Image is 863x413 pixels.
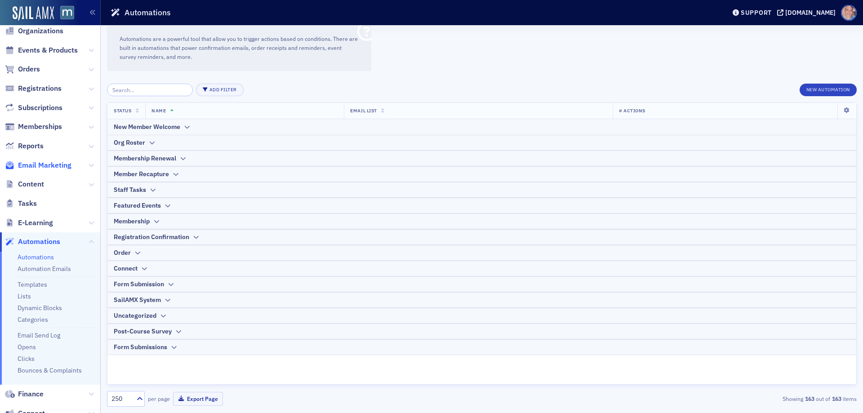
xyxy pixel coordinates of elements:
[114,185,146,195] div: Staff Tasks
[18,304,62,312] a: Dynamic Blocks
[114,232,189,242] div: Registration Confirmation
[114,295,161,305] div: SailAMX System
[18,355,35,363] a: Clicks
[18,141,44,151] span: Reports
[785,9,836,17] div: [DOMAIN_NAME]
[18,179,44,189] span: Content
[151,107,166,114] span: Name
[18,292,31,300] a: Lists
[803,395,816,403] strong: 163
[111,394,131,404] div: 250
[114,264,138,273] div: Connect
[18,389,44,399] span: Finance
[114,248,131,258] div: Order
[741,9,772,17] div: Support
[18,45,78,55] span: Events & Products
[800,84,857,96] button: New Automation
[5,389,44,399] a: Finance
[830,395,843,403] strong: 163
[114,107,131,114] span: Status
[196,84,244,96] button: Add Filter
[114,122,180,132] div: New Member Welcome
[5,141,44,151] a: Reports
[613,395,857,403] div: Showing out of items
[125,7,171,18] h1: Automations
[18,218,53,228] span: E-Learning
[5,160,71,170] a: Email Marketing
[5,122,62,132] a: Memberships
[5,84,62,93] a: Registrations
[18,315,48,324] a: Categories
[114,342,167,352] div: Form Submissions
[148,395,170,403] label: per page
[18,26,63,36] span: Organizations
[114,138,145,147] div: Org Roster
[350,107,377,114] span: Email List
[114,280,164,289] div: Form Submission
[114,201,161,210] div: Featured Events
[60,6,74,20] img: SailAMX
[18,84,62,93] span: Registrations
[114,311,156,320] div: Uncategorized
[107,84,193,96] input: Search…
[18,64,40,74] span: Orders
[18,331,60,339] a: Email Send Log
[18,253,54,261] a: Automations
[173,392,223,406] button: Export Page
[114,217,150,226] div: Membership
[619,107,645,114] span: # Actions
[114,154,176,163] div: Membership Renewal
[120,35,359,62] p: Automations are a powerful tool that allow you to trigger actions based on conditions. There are ...
[18,343,36,351] a: Opens
[800,85,857,93] a: New Automation
[18,160,71,170] span: Email Marketing
[18,103,62,113] span: Subscriptions
[18,199,37,209] span: Tasks
[5,218,53,228] a: E-Learning
[18,265,71,273] a: Automation Emails
[5,103,62,113] a: Subscriptions
[18,237,60,247] span: Automations
[5,64,40,74] a: Orders
[5,237,60,247] a: Automations
[5,26,63,36] a: Organizations
[114,327,172,336] div: Post-Course Survey
[18,280,47,289] a: Templates
[5,179,44,189] a: Content
[5,199,37,209] a: Tasks
[54,6,74,21] a: View Homepage
[18,366,82,374] a: Bounces & Complaints
[5,45,78,55] a: Events & Products
[777,9,839,16] button: [DOMAIN_NAME]
[114,169,169,179] div: Member Recapture
[13,6,54,21] img: SailAMX
[841,5,857,21] span: Profile
[18,122,62,132] span: Memberships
